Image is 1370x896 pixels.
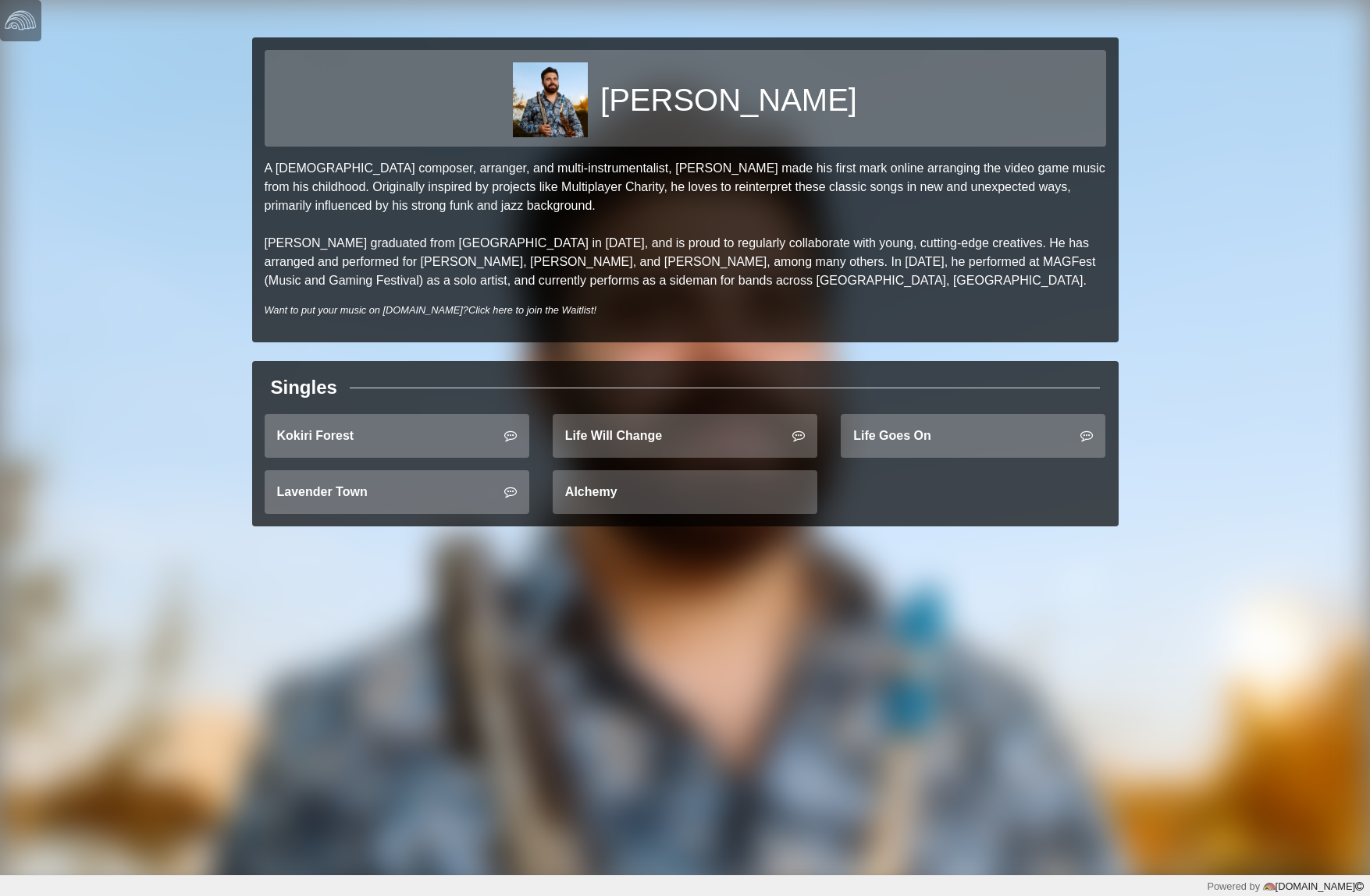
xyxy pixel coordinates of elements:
a: Alchemy [553,470,817,514]
h1: [PERSON_NAME] [600,81,857,119]
img: logo-color-e1b8fa5219d03fcd66317c3d3cfaab08a3c62fe3c3b9b34d55d8365b78b1766b.png [1263,880,1276,893]
i: Want to put your music on [DOMAIN_NAME]? [265,304,597,316]
a: Lavender Town [265,470,529,514]
a: [DOMAIN_NAME] [1260,880,1364,892]
a: Click here to join the Waitlist! [468,304,596,316]
img: 2cdc72cff1f7fcea7ec21b5d2a293ae78ded64dbca6f0a267a72e060ed2bd373.jpg [513,62,588,137]
p: A [DEMOGRAPHIC_DATA] composer, arranger, and multi-instrumentalist, [PERSON_NAME] made his first ... [265,159,1106,290]
div: Powered by [1207,879,1364,894]
div: Singles [271,374,337,402]
a: Life Goes On [841,414,1105,458]
a: Kokiri Forest [265,414,529,458]
img: logo-white-4c48a5e4bebecaebe01ca5a9d34031cfd3d4ef9ae749242e8c4bf12ef99f53e8.png [5,5,36,36]
a: Life Will Change [553,414,817,458]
